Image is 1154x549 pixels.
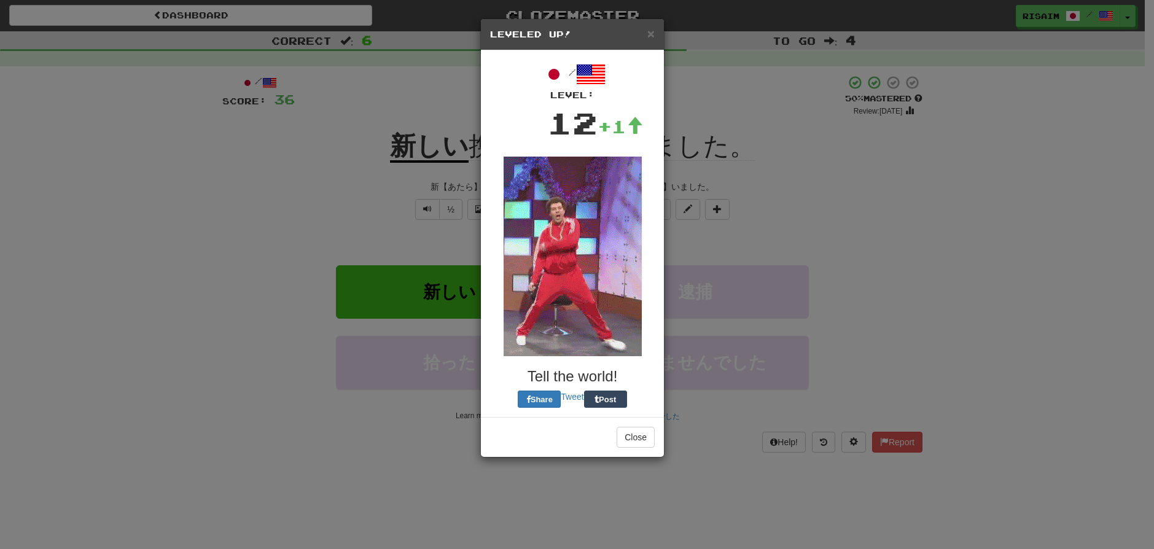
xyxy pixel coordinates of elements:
[547,101,598,144] div: 12
[647,27,655,40] button: Close
[647,26,655,41] span: ×
[490,89,655,101] div: Level:
[617,427,655,448] button: Close
[561,392,583,402] a: Tweet
[584,391,627,408] button: Post
[490,28,655,41] h5: Leveled Up!
[598,114,643,139] div: +1
[490,60,655,101] div: /
[490,368,655,384] h3: Tell the world!
[518,391,561,408] button: Share
[504,157,642,356] img: red-jumpsuit-0a91143f7507d151a8271621424c3ee7c84adcb3b18e0b5e75c121a86a6f61d6.gif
